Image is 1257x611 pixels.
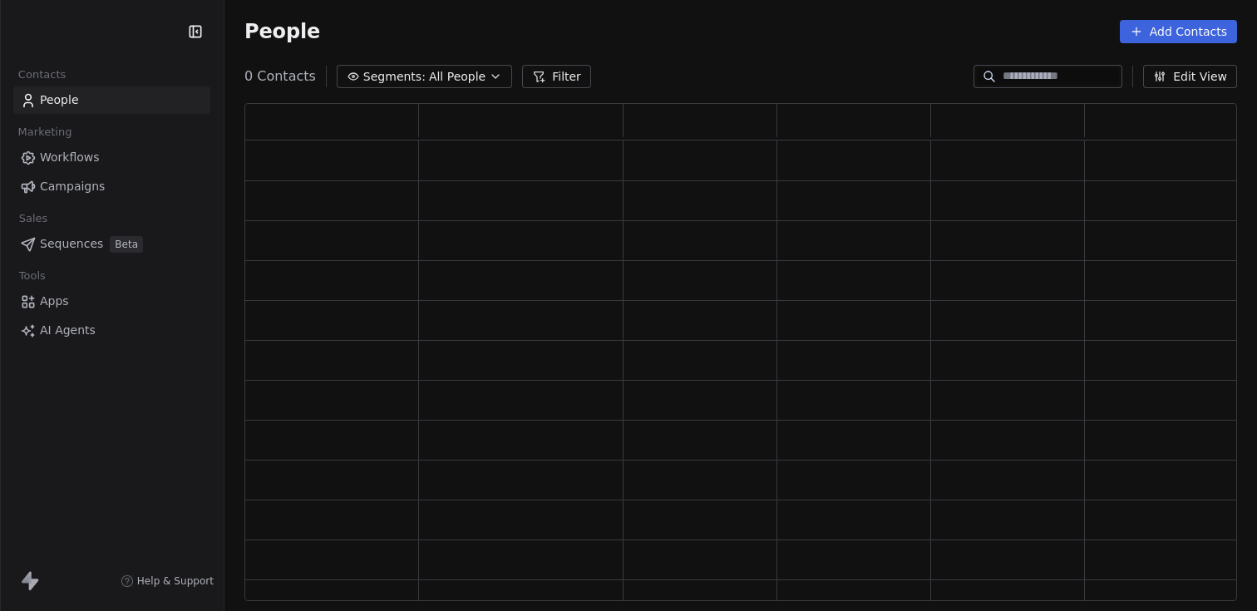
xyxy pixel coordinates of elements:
a: Workflows [13,144,210,171]
span: Tools [12,264,52,288]
div: grid [245,140,1239,602]
span: Workflows [40,149,100,166]
span: All People [429,68,486,86]
span: Segments: [363,68,426,86]
span: Apps [40,293,69,310]
span: Help & Support [137,574,214,588]
span: People [40,91,79,109]
a: SequencesBeta [13,230,210,258]
span: 0 Contacts [244,67,316,86]
a: Apps [13,288,210,315]
span: Sequences [40,235,103,253]
a: Campaigns [13,173,210,200]
span: People [244,19,320,44]
a: People [13,86,210,114]
span: Marketing [11,120,79,145]
button: Add Contacts [1120,20,1237,43]
a: AI Agents [13,317,210,344]
span: Contacts [11,62,73,87]
a: Help & Support [121,574,214,588]
button: Filter [522,65,591,88]
span: AI Agents [40,322,96,339]
button: Edit View [1143,65,1237,88]
span: Sales [12,206,55,231]
span: Beta [110,236,143,253]
span: Campaigns [40,178,105,195]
